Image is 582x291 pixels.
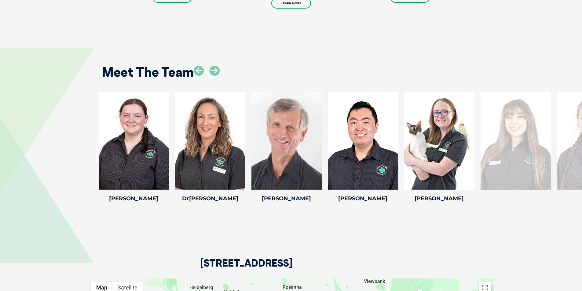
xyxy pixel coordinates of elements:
h4: [PERSON_NAME] [99,196,169,201]
h4: [PERSON_NAME] [328,196,398,201]
h4: [PERSON_NAME] [404,196,474,201]
h4: Dr[PERSON_NAME] [175,196,245,201]
h4: [PERSON_NAME] [251,196,322,201]
h2: [STREET_ADDRESS] [200,258,292,278]
h2: Meet The Team [102,66,194,78]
